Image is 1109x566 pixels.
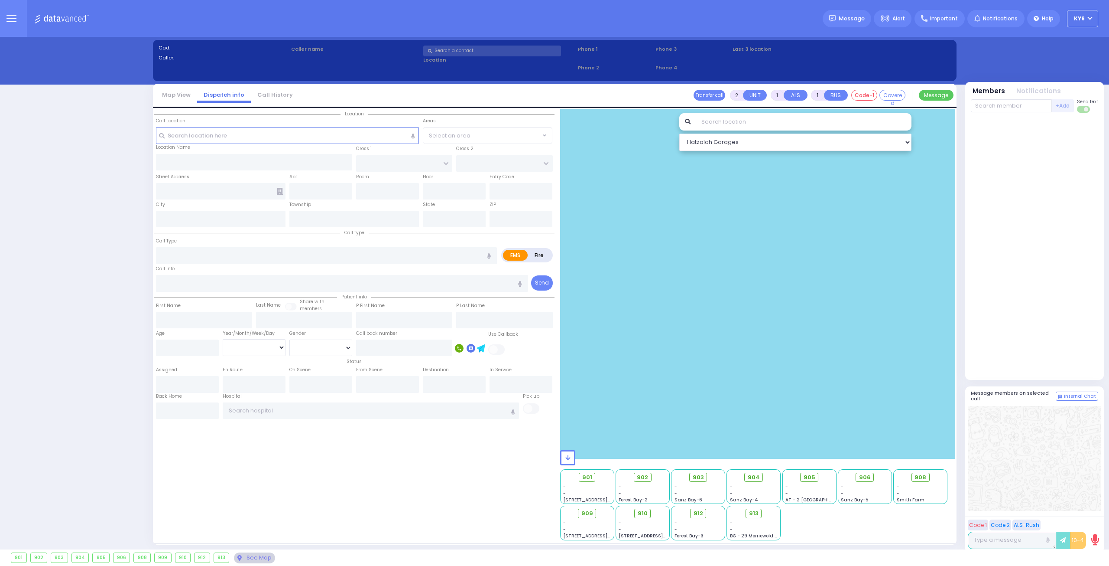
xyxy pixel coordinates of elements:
span: 906 [859,473,871,482]
label: Pick up [523,393,539,400]
span: - [730,484,733,490]
span: - [785,490,788,497]
div: 910 [175,553,191,563]
label: Entry Code [490,173,514,180]
span: Alert [892,15,905,23]
label: Cross 1 [356,145,372,152]
span: 913 [749,509,759,518]
span: - [563,526,566,533]
span: 912 [694,509,703,518]
label: P First Name [356,302,385,309]
span: 902 [637,473,648,482]
span: Call type [340,229,369,236]
div: 903 [51,553,68,563]
div: 912 [195,553,210,563]
span: members [300,305,322,312]
span: - [897,484,899,490]
span: BG - 29 Merriewold S. [730,533,778,539]
div: Year/Month/Week/Day [223,330,285,337]
a: Call History [251,91,299,99]
span: - [563,490,566,497]
img: Logo [34,13,92,24]
button: BUS [824,90,848,101]
input: Search member [971,99,1052,112]
span: 910 [638,509,648,518]
span: - [785,484,788,490]
label: P Last Name [456,302,485,309]
span: - [563,520,566,526]
span: Forest Bay-2 [619,497,648,503]
span: 903 [693,473,704,482]
label: ZIP [490,201,496,208]
span: - [674,490,677,497]
label: Cad: [159,44,288,52]
span: Internal Chat [1064,393,1096,399]
label: Location [423,56,575,64]
label: Call Location [156,118,185,124]
span: - [563,484,566,490]
span: Sanz Bay-5 [841,497,869,503]
button: UNIT [743,90,767,101]
label: In Service [490,366,512,373]
span: - [619,526,621,533]
span: 905 [804,473,815,482]
span: 908 [914,473,926,482]
span: Smith Farm [897,497,924,503]
span: - [841,490,843,497]
label: Destination [423,366,449,373]
button: Covered [879,90,905,101]
div: 901 [11,553,26,563]
label: State [423,201,435,208]
label: Use Callback [488,331,518,338]
button: Code 2 [989,520,1011,530]
label: From Scene [356,366,383,373]
span: Forest Bay-3 [674,533,704,539]
button: Send [531,275,553,291]
button: Internal Chat [1056,392,1098,401]
label: Assigned [156,366,177,373]
span: Important [930,15,958,23]
label: Last 3 location [733,46,842,53]
div: 904 [72,553,89,563]
label: Township [289,201,311,208]
span: Help [1042,15,1054,23]
span: Sanz Bay-4 [730,497,758,503]
label: En Route [223,366,243,373]
span: Other building occupants [277,188,283,195]
label: Cross 2 [456,145,473,152]
span: - [674,484,677,490]
span: - [674,520,677,526]
button: Code-1 [851,90,877,101]
button: Members [973,86,1005,96]
label: Call Type [156,238,177,245]
a: Dispatch info [197,91,251,99]
span: Status [342,358,366,365]
span: - [619,484,621,490]
a: Map View [156,91,197,99]
button: Message [919,90,953,101]
label: On Scene [289,366,311,373]
button: KY6 [1067,10,1098,27]
div: 902 [31,553,47,563]
label: Turn off text [1077,105,1091,114]
label: Caller: [159,54,288,62]
div: See map [234,553,275,563]
label: Back Home [156,393,182,400]
button: ALS [784,90,807,101]
label: Call Info [156,265,175,272]
span: Message [839,14,865,23]
label: Apt [289,173,297,180]
label: Location Name [156,144,190,151]
button: Code 1 [968,520,988,530]
span: Phone 3 [655,46,730,53]
label: First Name [156,302,181,309]
span: Location [340,111,368,117]
span: Phone 1 [578,46,652,53]
input: Search a contact [423,46,561,56]
span: [STREET_ADDRESS][PERSON_NAME] [563,497,645,503]
label: Floor [423,173,433,180]
span: - [730,520,733,526]
div: 913 [214,553,229,563]
span: - [841,484,843,490]
div: 909 [155,553,171,563]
